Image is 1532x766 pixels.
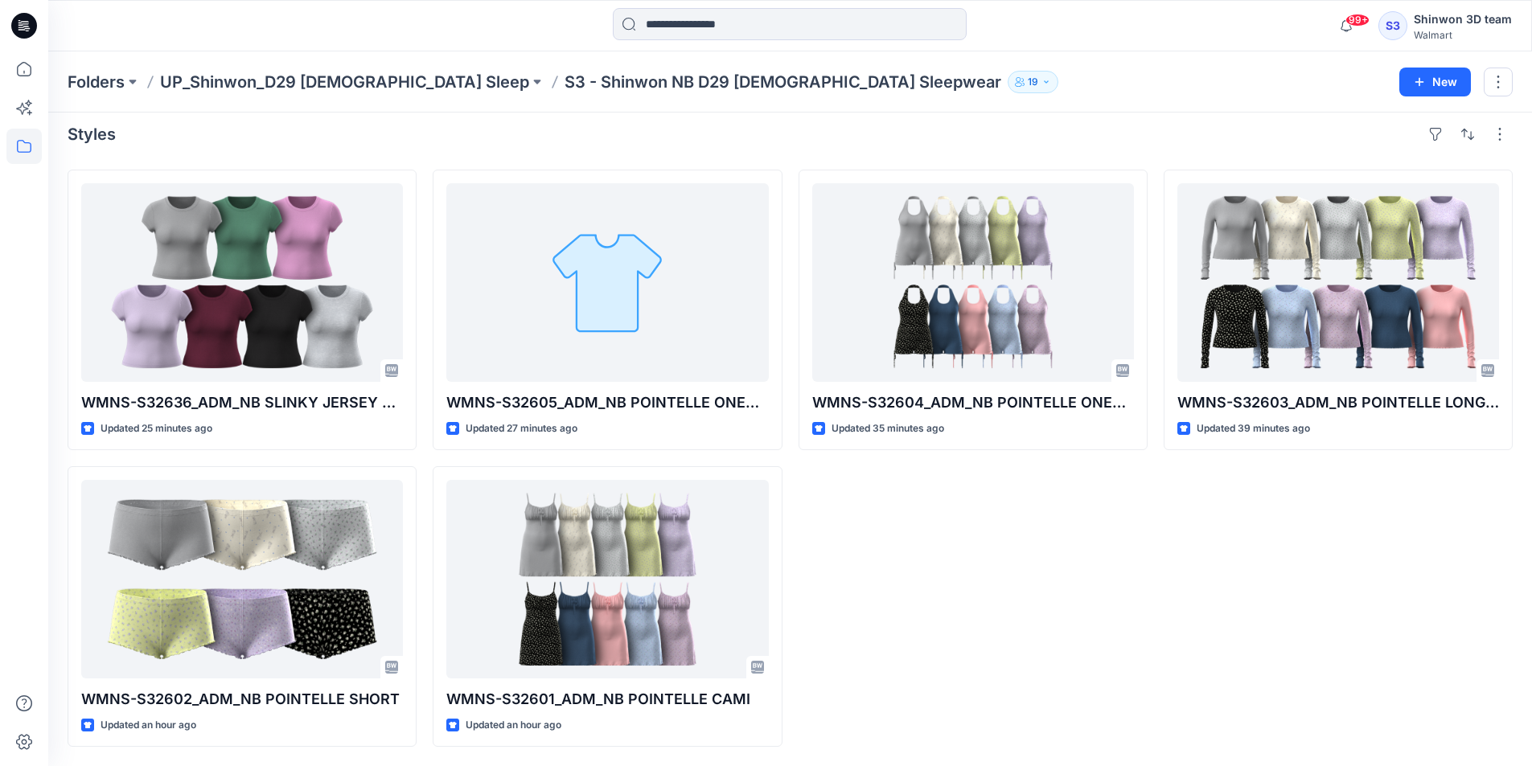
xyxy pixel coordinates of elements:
[832,420,944,437] p: Updated 35 minutes ago
[1008,71,1058,93] button: 19
[101,717,196,734] p: Updated an hour ago
[81,391,403,414] p: WMNS-S32636_ADM_NB SLINKY JERSEY BABY TEE
[68,125,116,144] h4: Styles
[101,420,212,437] p: Updated 25 minutes ago
[1197,420,1310,437] p: Updated 39 minutes ago
[1345,14,1370,27] span: 99+
[1028,73,1038,91] p: 19
[68,71,125,93] a: Folders
[1399,68,1471,96] button: New
[1414,29,1512,41] div: Walmart
[160,71,529,93] a: UP_Shinwon_D29 [DEMOGRAPHIC_DATA] Sleep
[812,183,1134,382] a: WMNS-S32604_ADM_NB POINTELLE ONESIE (OPT 1)
[565,71,1001,93] p: S3 - Shinwon NB D29 [DEMOGRAPHIC_DATA] Sleepwear
[446,183,768,382] a: WMNS-S32605_ADM_NB POINTELLE ONESIE (OPT 2)
[1414,10,1512,29] div: Shinwon 3D team
[1378,11,1407,40] div: S3
[446,688,768,711] p: WMNS-S32601_ADM_NB POINTELLE CAMI
[81,688,403,711] p: WMNS-S32602_ADM_NB POINTELLE SHORT
[1177,183,1499,382] a: WMNS-S32603_ADM_NB POINTELLE LONG SLEEVE TOP
[446,480,768,678] a: WMNS-S32601_ADM_NB POINTELLE CAMI
[81,183,403,382] a: WMNS-S32636_ADM_NB SLINKY JERSEY BABY TEE
[466,717,561,734] p: Updated an hour ago
[446,391,768,414] p: WMNS-S32605_ADM_NB POINTELLE ONESIE (OPT 2)
[81,480,403,678] a: WMNS-S32602_ADM_NB POINTELLE SHORT
[466,420,577,437] p: Updated 27 minutes ago
[1177,391,1499,414] p: WMNS-S32603_ADM_NB POINTELLE LONG SLEEVE TOP
[812,391,1134,414] p: WMNS-S32604_ADM_NB POINTELLE ONESIE (OPT 1)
